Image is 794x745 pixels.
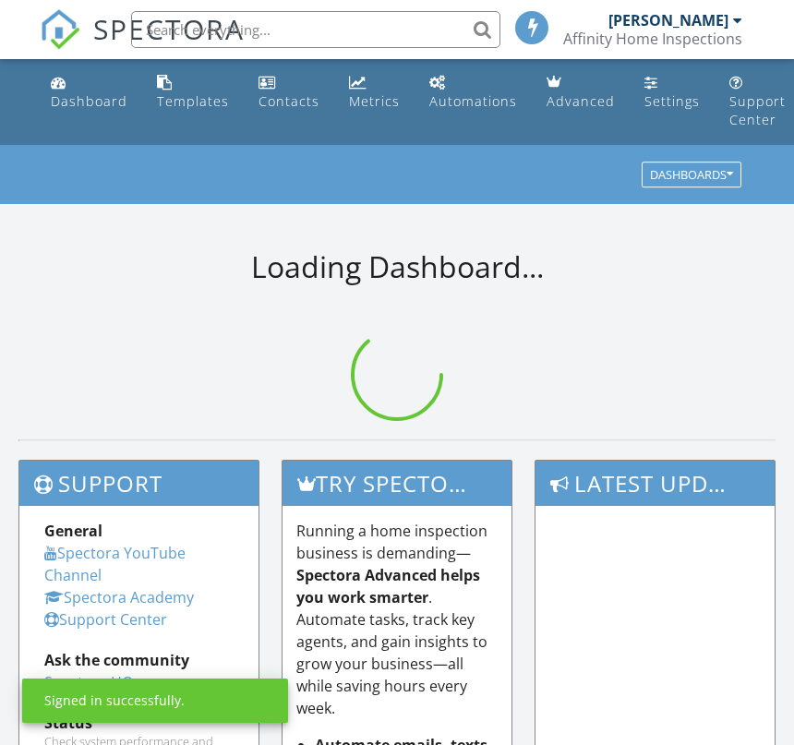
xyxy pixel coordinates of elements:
[51,92,127,110] div: Dashboard
[644,92,700,110] div: Settings
[150,66,236,119] a: Templates
[650,169,733,182] div: Dashboards
[44,712,234,734] div: Status
[44,521,102,541] strong: General
[44,587,194,607] a: Spectora Academy
[535,461,775,506] h3: Latest Updates
[349,92,400,110] div: Metrics
[729,92,786,128] div: Support Center
[44,672,133,692] a: Spectora HQ
[539,66,622,119] a: Advanced
[251,66,327,119] a: Contacts
[157,92,229,110] div: Templates
[44,649,234,671] div: Ask the community
[422,66,524,119] a: Automations (Basic)
[93,9,245,48] span: SPECTORA
[637,66,707,119] a: Settings
[40,9,80,50] img: The Best Home Inspection Software - Spectora
[43,66,135,119] a: Dashboard
[429,92,517,110] div: Automations
[44,691,185,710] div: Signed in successfully.
[342,66,407,119] a: Metrics
[44,609,167,630] a: Support Center
[563,30,742,48] div: Affinity Home Inspections
[296,520,497,719] p: Running a home inspection business is demanding— . Automate tasks, track key agents, and gain ins...
[44,543,186,585] a: Spectora YouTube Channel
[259,92,319,110] div: Contacts
[547,92,615,110] div: Advanced
[722,66,793,138] a: Support Center
[19,461,259,506] h3: Support
[608,11,728,30] div: [PERSON_NAME]
[296,565,480,607] strong: Spectora Advanced helps you work smarter
[642,162,741,188] button: Dashboards
[283,461,511,506] h3: Try spectora advanced [DATE]
[40,25,245,64] a: SPECTORA
[131,11,500,48] input: Search everything...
